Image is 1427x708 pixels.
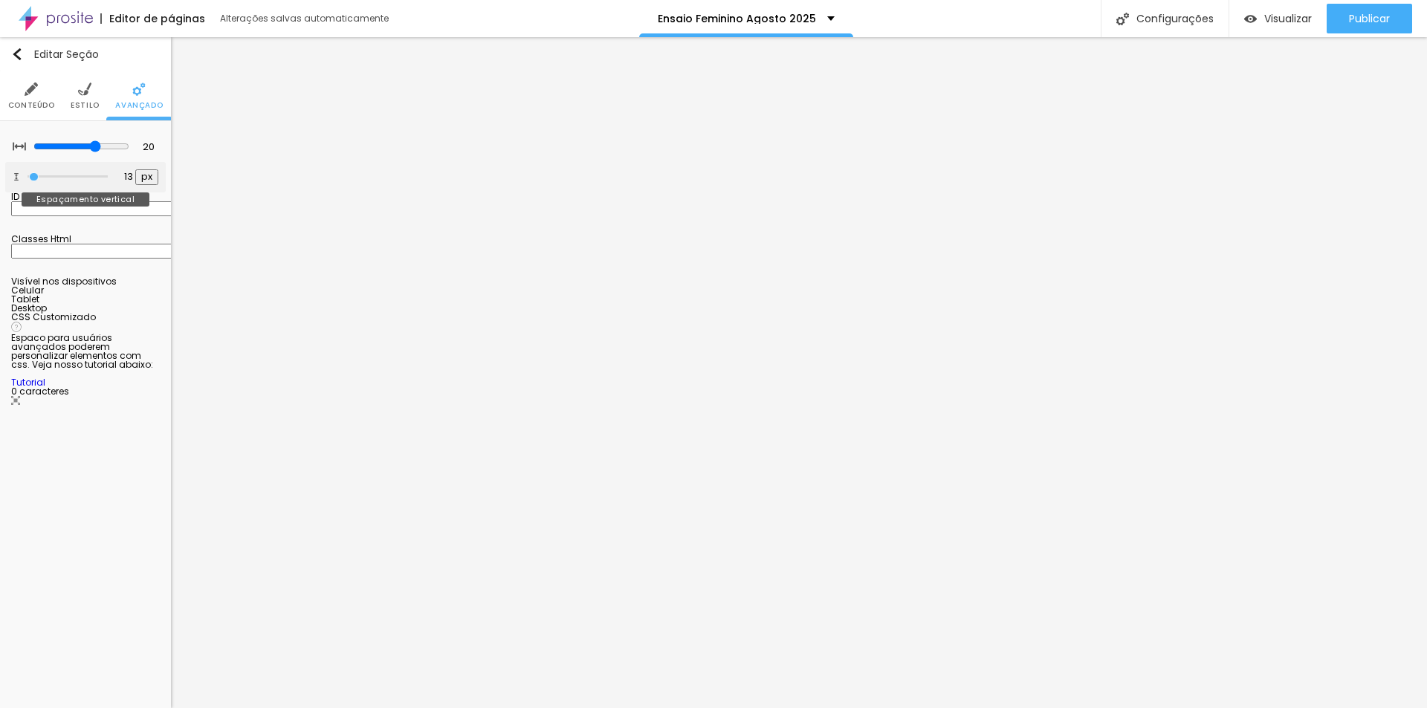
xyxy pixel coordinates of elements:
div: Visível nos dispositivos [11,277,160,286]
img: Icone [13,140,26,153]
div: Classes Html [11,235,160,244]
div: Alterações salvas automaticamente [220,14,391,23]
img: Icone [11,396,20,405]
a: Tutorial [11,376,45,389]
button: px [135,169,158,185]
div: ID Html [11,192,160,201]
span: Conteúdo [8,102,55,109]
p: Ensaio Feminino Agosto 2025 [658,13,816,24]
span: Visualizar [1264,13,1312,25]
span: Publicar [1349,13,1390,25]
img: Icone [78,82,91,96]
img: Icone [11,322,22,332]
img: Icone [25,82,38,96]
iframe: Editor [171,37,1427,708]
span: Celular [11,284,44,296]
div: CSS Customizado [11,313,160,322]
button: Visualizar [1229,4,1327,33]
div: Editar Seção [11,48,99,60]
span: Avançado [115,102,163,109]
img: Icone [1116,13,1129,25]
div: Espaco para usuários avançados poderem personalizar elementos com css. Veja nosso tutorial abaixo: [11,334,160,387]
span: Estilo [71,102,100,109]
div: Editor de páginas [100,13,205,24]
span: Desktop [11,302,47,314]
img: Icone [132,82,146,96]
img: Icone [13,173,20,181]
span: Tablet [11,293,39,305]
button: Publicar [1327,4,1412,33]
img: view-1.svg [1244,13,1257,25]
div: 0 caracteres [11,387,160,406]
img: Icone [11,48,23,60]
